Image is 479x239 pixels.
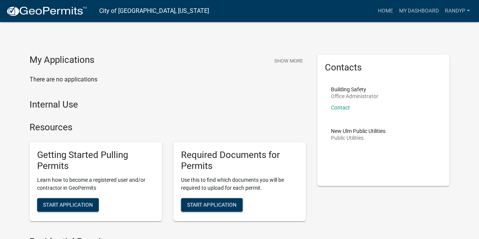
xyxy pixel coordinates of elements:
h5: Contacts [325,62,442,73]
p: There are no applications [30,75,306,84]
a: Home [375,4,396,18]
span: Start Application [187,202,237,208]
p: Office Administrator [331,94,378,99]
button: Show More [271,55,306,67]
span: Start Application [43,202,93,208]
p: Use this to find which documents you will be required to upload for each permit. [181,176,298,192]
p: Public Utilities [331,135,385,141]
a: City of [GEOGRAPHIC_DATA], [US_STATE] [99,5,209,17]
p: Learn how to become a registered user and/or contractor in GeoPermits [37,176,154,192]
a: Contact [331,105,350,111]
p: Building Safety [331,87,378,92]
h4: Resources [30,122,306,133]
h4: Internal Use [30,99,306,110]
p: New Ulm Public Utilities [331,128,385,134]
h5: Getting Started Pulling Permits [37,150,154,172]
h4: My Applications [30,55,94,66]
a: My Dashboard [396,4,442,18]
a: Randyp [442,4,473,18]
button: Start Application [181,198,243,212]
button: Start Application [37,198,99,212]
h5: Required Documents for Permits [181,150,298,172]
